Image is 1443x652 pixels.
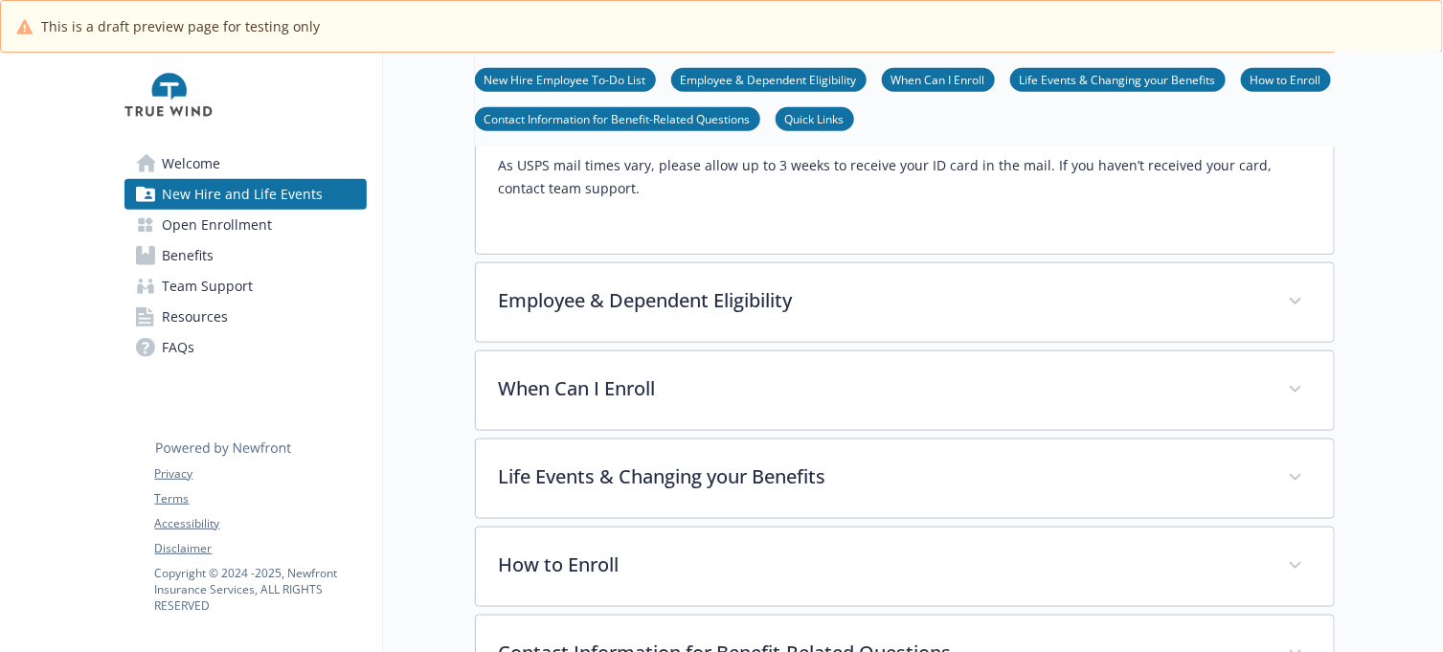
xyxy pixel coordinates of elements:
[124,179,367,210] a: New Hire and Life Events
[476,263,1334,342] div: Employee & Dependent Eligibility
[163,240,214,271] span: Benefits
[124,148,367,179] a: Welcome
[124,271,367,302] a: Team Support
[124,210,367,240] a: Open Enrollment
[671,70,867,88] a: Employee & Dependent Eligibility
[499,286,1265,315] p: Employee & Dependent Eligibility
[499,374,1265,403] p: When Can I Enroll
[163,210,273,240] span: Open Enrollment
[124,240,367,271] a: Benefits
[499,154,1311,200] p: As USPS mail times vary, please allow up to 3 weeks to receive your ID card in the mail. If you h...
[1241,70,1331,88] a: How to Enroll
[155,465,366,483] a: Privacy
[475,70,656,88] a: New Hire Employee To-Do List
[476,439,1334,518] div: Life Events & Changing your Benefits
[163,271,254,302] span: Team Support
[155,565,366,614] p: Copyright © 2024 - 2025 , Newfront Insurance Services, ALL RIGHTS RESERVED
[155,515,366,532] a: Accessibility
[41,16,320,36] span: This is a draft preview page for testing only
[476,528,1334,606] div: How to Enroll
[475,109,760,127] a: Contact Information for Benefit-Related Questions
[155,540,366,557] a: Disclaimer
[155,490,366,507] a: Terms
[163,302,229,332] span: Resources
[1010,70,1226,88] a: Life Events & Changing your Benefits
[499,551,1265,579] p: How to Enroll
[882,70,995,88] a: When Can I Enroll
[163,332,195,363] span: FAQs
[499,462,1265,491] p: Life Events & Changing your Benefits
[476,351,1334,430] div: When Can I Enroll
[163,179,324,210] span: New Hire and Life Events
[124,302,367,332] a: Resources
[163,148,221,179] span: Welcome
[124,332,367,363] a: FAQs
[776,109,854,127] a: Quick Links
